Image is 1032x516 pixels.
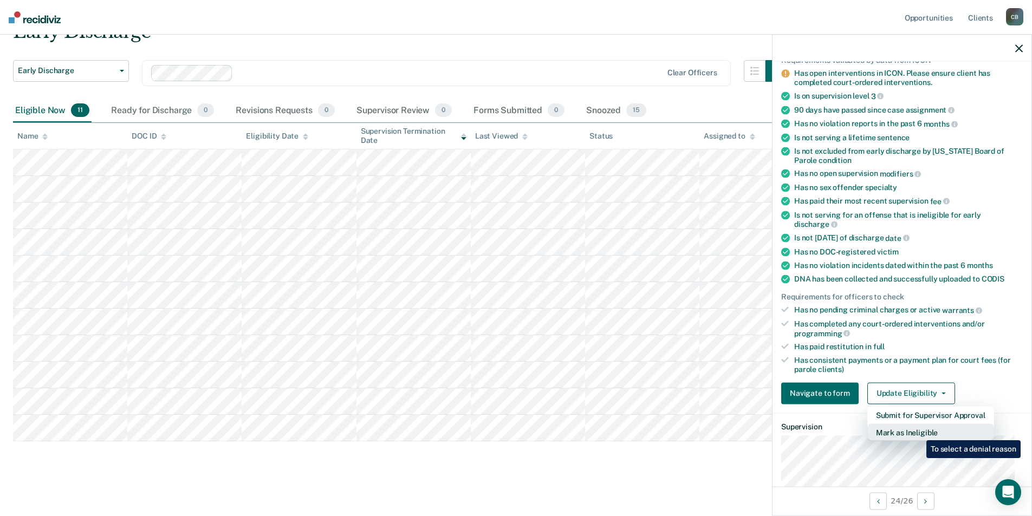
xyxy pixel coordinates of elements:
span: date [885,233,909,242]
div: DNA has been collected and successfully uploaded to [794,274,1023,283]
div: Revisions Requests [233,99,336,123]
button: Update Eligibility [867,382,955,404]
div: Clear officers [667,68,717,77]
span: warrants [942,306,982,315]
div: Has completed any court-ordered interventions and/or [794,319,1023,338]
div: Last Viewed [475,132,528,141]
div: 24 / 26 [773,486,1031,515]
div: Name [17,132,48,141]
div: DOC ID [132,132,166,141]
span: months [924,120,958,128]
div: Assigned to [704,132,755,141]
span: CODIS [982,274,1004,283]
button: Mark as Ineligible [867,423,994,441]
button: Next Opportunity [917,492,934,510]
span: Early Discharge [18,66,115,75]
div: Is not serving a lifetime [794,133,1023,142]
span: sentence [877,133,910,141]
div: Has no violation reports in the past 6 [794,119,1023,129]
span: 0 [318,103,335,117]
span: discharge [794,220,838,228]
span: 3 [871,92,884,100]
div: C B [1006,8,1023,25]
div: Has no pending criminal charges or active [794,305,1023,315]
img: Recidiviz [9,11,61,23]
span: months [967,260,993,269]
div: Eligibility Date [246,132,308,141]
span: 0 [197,103,214,117]
span: condition [819,155,852,164]
span: assignment [906,106,955,114]
span: 0 [548,103,564,117]
button: Navigate to form [781,382,859,404]
div: Has no DOC-registered [794,247,1023,256]
span: 15 [626,103,646,117]
div: Is not serving for an offense that is ineligible for early [794,210,1023,228]
div: Eligible Now [13,99,92,123]
button: Previous Opportunity [869,492,887,510]
button: Submit for Supervisor Approval [867,406,994,423]
span: modifiers [880,169,921,178]
div: Has no open supervision [794,169,1023,179]
div: Forms Submitted [471,99,567,123]
span: 0 [435,103,452,117]
div: Has paid restitution in [794,342,1023,351]
div: Has no violation incidents dated within the past 6 [794,260,1023,270]
div: Snoozed [584,99,648,123]
span: specialty [865,183,897,192]
span: programming [794,329,850,337]
span: 11 [71,103,89,117]
div: Requirements for officers to check [781,292,1023,301]
div: Is not excluded from early discharge by [US_STATE] Board of Parole [794,146,1023,165]
a: Navigate to form [781,382,863,404]
div: Early Discharge [13,21,787,51]
div: Has paid their most recent supervision [794,197,1023,206]
div: Supervisor Review [354,99,455,123]
div: Is on supervision level [794,92,1023,101]
div: 90 days have passed since case [794,105,1023,115]
div: Has consistent payments or a payment plan for court fees (for parole [794,356,1023,374]
div: Status [589,132,613,141]
span: clients) [818,365,844,374]
div: Supervision Termination Date [361,127,466,145]
div: Has open interventions in ICON. Please ensure client has completed court-ordered interventions. [794,69,1023,87]
span: full [873,342,885,351]
span: fee [930,197,950,205]
div: Ready for Discharge [109,99,216,123]
dt: Supervision [781,422,1023,431]
div: Has no sex offender [794,183,1023,192]
div: Open Intercom Messenger [995,479,1021,505]
span: victim [877,247,899,256]
div: Is not [DATE] of discharge [794,233,1023,243]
